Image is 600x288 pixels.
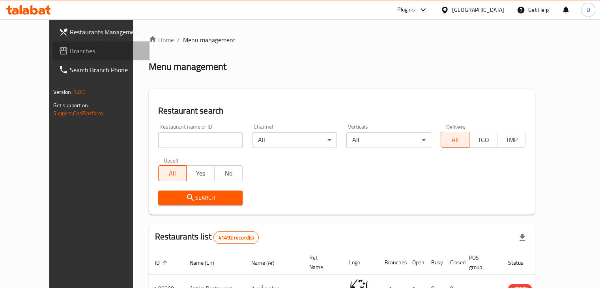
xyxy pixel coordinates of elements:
nav: breadcrumb [149,35,535,45]
label: Upsell [164,157,178,163]
span: Search [164,193,237,203]
input: Search for restaurant name or ID.. [158,132,243,148]
span: Branches [70,46,143,56]
h2: Menu management [149,60,226,73]
span: D [586,6,590,14]
span: Version: [53,87,73,97]
div: All [252,132,337,148]
span: All [162,168,183,179]
a: Restaurants Management [52,22,150,41]
a: Home [149,35,174,45]
div: Plugins [397,5,415,15]
span: Ref. Name [309,253,333,272]
div: [GEOGRAPHIC_DATA] [452,6,504,14]
span: Name (Ar) [251,258,285,267]
span: Menu management [183,35,236,45]
span: Status [508,258,534,267]
span: 41492 record(s) [214,234,258,241]
div: All [346,132,431,148]
th: Busy [425,251,444,275]
span: Yes [190,168,211,179]
label: Delivery [446,124,466,129]
button: TGO [469,132,497,148]
button: All [158,165,187,181]
a: Branches [52,41,150,60]
span: No [218,168,239,179]
div: Export file [513,228,532,247]
span: POS group [469,253,492,272]
span: TMP [501,134,522,146]
div: Total records count [213,231,259,244]
th: Branches [378,251,406,275]
button: Yes [186,165,215,181]
button: TMP [497,132,525,148]
span: ID [155,258,170,267]
span: TGO [473,134,494,146]
th: Open [406,251,425,275]
button: Search [158,191,243,205]
span: Name (En) [190,258,224,267]
button: No [214,165,243,181]
th: Closed [444,251,463,275]
h2: Restaurants list [155,231,259,244]
a: Support.OpsPlatform [53,108,103,118]
span: 1.0.0 [74,87,86,97]
li: / [177,35,180,45]
h2: Restaurant search [158,105,526,117]
span: All [444,134,466,146]
span: Search Branch Phone [70,65,143,75]
button: All [441,132,469,148]
th: Logo [343,251,378,275]
span: Get support on: [53,100,90,110]
a: Search Branch Phone [52,60,150,79]
span: Restaurants Management [70,27,143,37]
